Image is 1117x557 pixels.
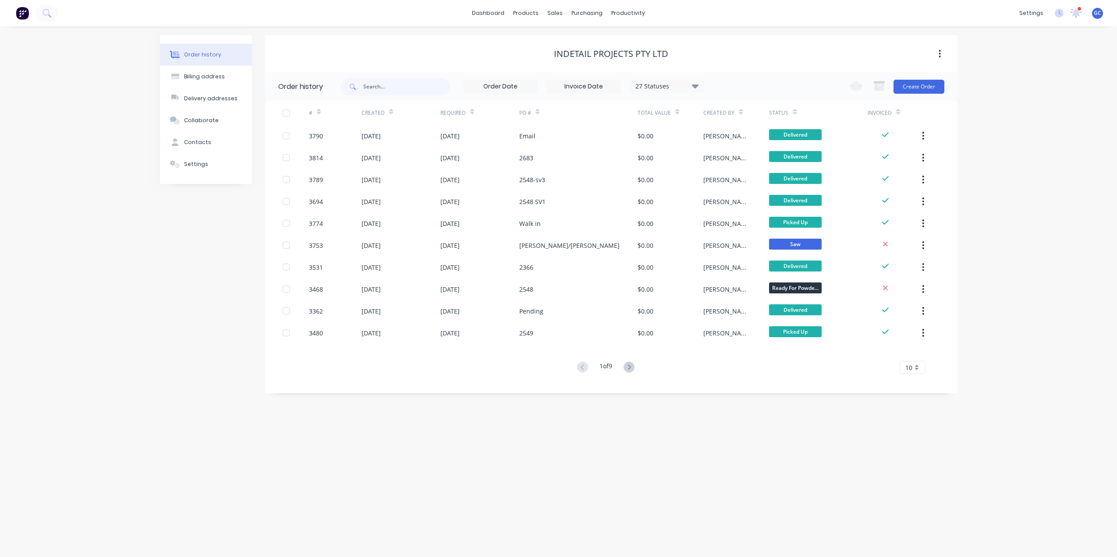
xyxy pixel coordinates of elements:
div: Invoiced [868,101,920,125]
input: Order Date [464,80,537,93]
div: [DATE] [362,241,381,250]
div: $0.00 [638,285,653,294]
div: [PERSON_NAME] [703,153,752,162]
div: Created By [703,109,734,117]
div: Contacts [184,138,211,146]
div: Order history [278,81,323,92]
div: Created [362,109,385,117]
div: Status [769,101,868,125]
span: Delivered [769,151,822,162]
div: 3753 [309,241,323,250]
div: Required [440,109,466,117]
div: [DATE] [440,153,460,162]
div: 3774 [309,219,323,228]
div: 3362 [309,307,323,316]
div: [DATE] [440,241,460,250]
div: [DATE] [362,285,381,294]
div: 1 of 9 [599,361,612,374]
div: [DATE] [440,197,460,206]
input: Search... [363,78,450,95]
div: [PERSON_NAME] [703,241,752,250]
div: [PERSON_NAME] [703,307,752,316]
button: Billing address [160,66,252,88]
div: [DATE] [362,131,381,141]
div: [PERSON_NAME] [703,328,752,338]
div: Billing address [184,73,225,81]
div: 27 Statuses [630,81,704,91]
div: 3480 [309,328,323,338]
div: Invoiced [868,109,892,117]
span: Ready For Powde... [769,282,822,293]
input: Invoice Date [547,80,621,93]
div: [DATE] [440,307,460,316]
button: Collaborate [160,109,252,131]
div: $0.00 [638,131,653,141]
div: productivity [607,7,649,20]
div: Total Value [638,101,703,125]
div: $0.00 [638,153,653,162]
div: Indetail Projects Pty Ltd [554,49,668,59]
div: 3468 [309,285,323,294]
div: $0.00 [638,241,653,250]
button: Contacts [160,131,252,153]
img: Factory [16,7,29,20]
div: [PERSON_NAME] [703,285,752,294]
div: Email [519,131,535,141]
button: Order history [160,44,252,66]
div: Walk in [519,219,541,228]
span: Picked Up [769,326,822,337]
div: Created [362,101,440,125]
div: 3789 [309,175,323,184]
div: [DATE] [362,197,381,206]
div: [DATE] [362,328,381,338]
a: dashboard [468,7,509,20]
div: 3531 [309,263,323,272]
div: 2548-sv3 [519,175,545,184]
button: Delivery addresses [160,88,252,109]
div: $0.00 [638,328,653,338]
div: [DATE] [440,285,460,294]
div: 3694 [309,197,323,206]
div: [PERSON_NAME] [703,263,752,272]
div: 2366 [519,263,533,272]
div: [PERSON_NAME] [703,219,752,228]
div: Delivery addresses [184,95,238,102]
div: 3790 [309,131,323,141]
div: [DATE] [440,131,460,141]
div: [PERSON_NAME] [703,131,752,141]
div: PO # [519,101,638,125]
div: [DATE] [440,219,460,228]
div: 2548 [519,285,533,294]
span: Delivered [769,261,822,271]
div: [DATE] [362,219,381,228]
div: 2683 [519,153,533,162]
div: Created By [703,101,769,125]
div: # [309,101,362,125]
div: [PERSON_NAME] [703,197,752,206]
button: Settings [160,153,252,175]
div: 3814 [309,153,323,162]
div: [PERSON_NAME] [703,175,752,184]
span: Delivered [769,129,822,140]
div: Order history [184,51,221,59]
button: Create Order [894,80,944,94]
div: 2549 [519,328,533,338]
span: 10 [905,363,912,372]
div: [DATE] [440,263,460,272]
span: Saw [769,239,822,250]
div: $0.00 [638,219,653,228]
div: Settings [184,160,208,168]
span: Delivered [769,304,822,315]
div: [DATE] [362,153,381,162]
span: Delivered [769,195,822,206]
div: $0.00 [638,263,653,272]
div: products [509,7,543,20]
span: Picked Up [769,217,822,228]
div: Pending [519,307,543,316]
div: [DATE] [362,263,381,272]
div: Collaborate [184,116,219,124]
div: Total Value [638,109,671,117]
div: purchasing [567,7,607,20]
div: [PERSON_NAME]/[PERSON_NAME] [519,241,620,250]
div: 2548 SV1 [519,197,546,206]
